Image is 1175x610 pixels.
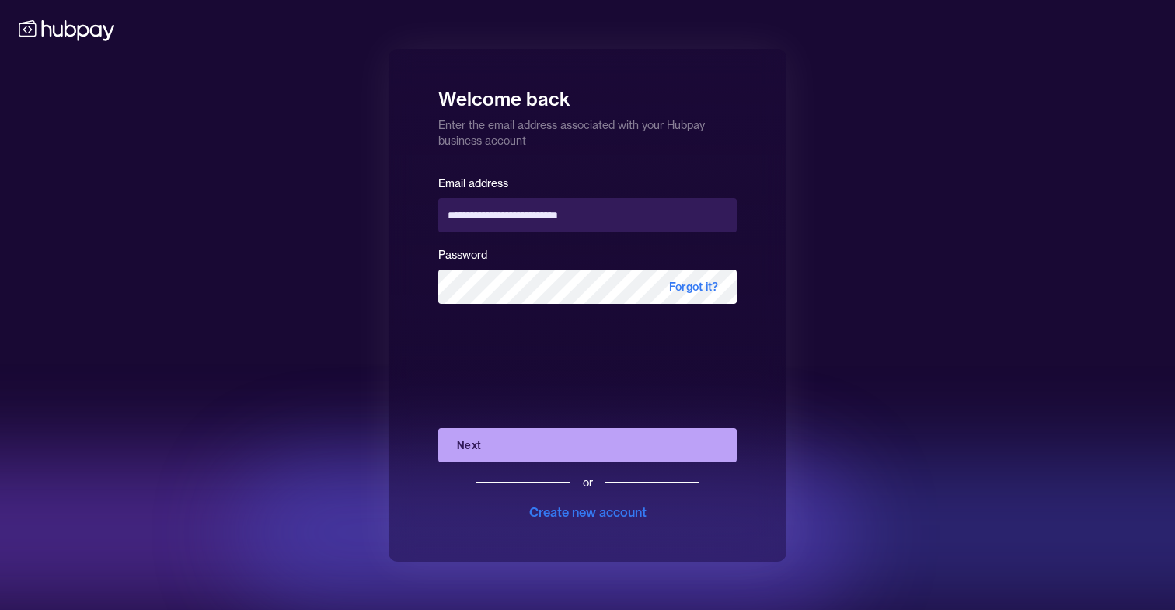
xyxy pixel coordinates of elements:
label: Password [438,248,487,262]
p: Enter the email address associated with your Hubpay business account [438,111,737,148]
button: Next [438,428,737,462]
div: Create new account [529,503,647,521]
label: Email address [438,176,508,190]
h1: Welcome back [438,77,737,111]
span: Forgot it? [650,270,737,304]
div: or [583,475,593,490]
